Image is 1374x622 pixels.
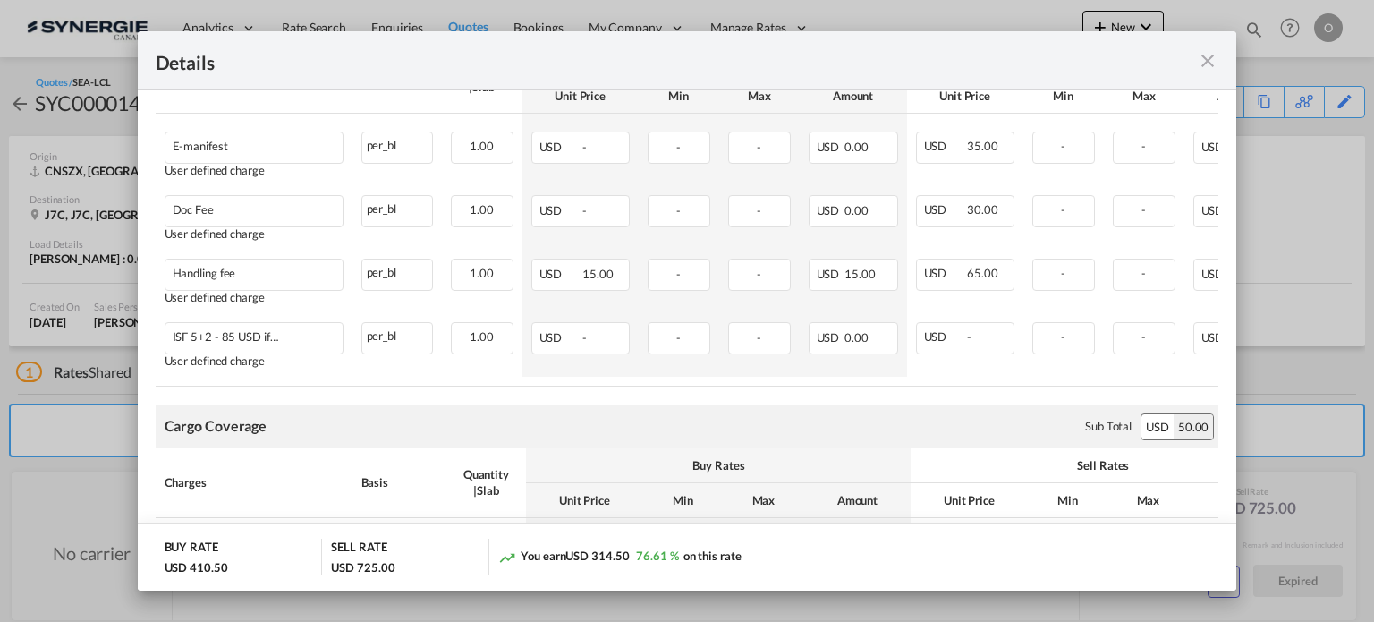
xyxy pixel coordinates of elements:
span: USD [1201,203,1225,217]
th: Unit Price [526,483,642,518]
span: - [676,267,681,281]
md-icon: icon-close fg-AAA8AD m-0 cursor [1197,50,1218,72]
div: USD 725.00 [331,559,394,575]
div: BUY RATE [165,539,218,559]
span: 1.00 [470,139,494,153]
span: - [582,140,587,154]
th: Amount [1188,483,1295,518]
div: 50.00 [1174,414,1214,439]
th: Min [1027,483,1107,518]
span: 65.00 [967,266,998,280]
th: Amount [803,483,911,518]
div: USD [1141,414,1174,439]
span: 30.00 [967,202,998,217]
span: USD 314.50 [565,549,629,563]
th: Max [1104,79,1184,114]
span: USD [817,330,843,345]
md-dialog: Port of Loading ... [138,31,1237,592]
th: Min [639,79,719,114]
th: Unit Price [907,79,1023,114]
span: - [1061,329,1065,344]
span: - [757,330,761,345]
span: - [1141,202,1146,217]
div: per_bl [362,260,432,282]
md-icon: icon-trending-up [498,549,516,567]
span: 0.00 [844,330,869,345]
span: USD [817,267,843,281]
span: - [1141,266,1146,280]
th: Min [1023,79,1104,114]
div: Charges [165,474,343,490]
th: Unit Price [911,483,1027,518]
div: SELL RATE [331,539,386,559]
div: Sub Total [1085,418,1132,434]
span: 0.00 [844,203,869,217]
span: - [757,203,761,217]
span: 15.00 [844,267,876,281]
th: Max [1107,483,1188,518]
div: Details [156,49,1113,72]
th: Unit Price [522,79,639,114]
span: - [967,329,971,344]
span: USD [817,203,843,217]
div: You earn on this rate [498,548,741,567]
span: - [1061,266,1065,280]
span: - [582,203,587,217]
th: Max [719,79,800,114]
div: per_bl [362,196,432,218]
div: E-manifest [173,140,228,153]
div: Buy Rates [535,457,902,473]
div: User defined charge [165,227,343,241]
span: 76.61 % [636,549,678,563]
div: Basis [361,474,437,490]
th: Amount [800,79,907,114]
span: USD [924,266,965,280]
div: ISF 5+2 - 85 USD if applicable [173,330,280,344]
span: - [1061,202,1065,217]
span: 15.00 [582,267,614,281]
span: 1.00 [470,266,494,280]
span: USD [539,330,581,345]
th: Max [723,483,803,518]
span: 1.00 [470,329,494,344]
span: USD [1201,140,1225,154]
span: - [757,140,761,154]
div: User defined charge [165,291,343,304]
div: Handling fee [173,267,236,280]
div: Quantity | Slab [454,466,517,498]
span: USD [1201,267,1225,281]
span: USD [924,139,965,153]
span: USD [1201,330,1225,345]
span: - [757,267,761,281]
span: USD [817,140,843,154]
div: User defined charge [165,354,343,368]
div: Sell Rates [920,457,1286,473]
span: - [1141,139,1146,153]
span: - [676,330,681,345]
div: User defined charge [165,164,343,177]
span: - [582,330,587,345]
span: USD [539,267,581,281]
div: per_bl [362,132,432,155]
span: - [1141,329,1146,344]
span: USD [924,329,965,344]
div: Cargo Coverage [165,416,267,436]
div: USD 410.50 [165,559,228,575]
span: - [676,140,681,154]
span: USD [539,140,581,154]
span: USD [924,202,965,217]
th: Min [642,483,723,518]
div: Doc Fee [173,203,214,217]
span: 35.00 [967,139,998,153]
th: Amount [1184,79,1292,114]
div: per_bl [362,323,432,345]
span: 0.00 [844,140,869,154]
span: - [1061,139,1065,153]
span: - [676,203,681,217]
span: USD [539,203,581,217]
span: 1.00 [470,202,494,217]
